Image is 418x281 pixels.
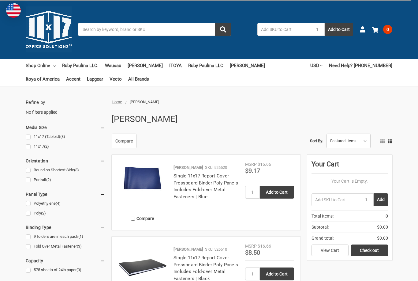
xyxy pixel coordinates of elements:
[258,244,271,249] span: $16.66
[112,100,122,104] a: Home
[46,177,51,182] span: (2)
[245,243,257,249] div: MSRP
[230,59,265,72] a: [PERSON_NAME]
[26,209,105,218] a: Poly
[26,233,105,241] a: 9 folders are in each pack
[205,246,227,253] p: SKU: 526510
[26,157,105,165] h5: Orientation
[77,244,82,249] span: (3)
[26,124,105,131] h5: Media Size
[41,211,46,215] span: (2)
[312,159,388,174] div: Your Cart
[258,162,271,167] span: $16.66
[78,23,231,36] input: Search by keyword, brand or SKU
[66,72,80,86] a: Accent
[26,242,105,251] a: Fold Over Metal Fastener
[26,191,105,198] h5: Panel Type
[312,178,388,184] p: Your Cart Is Empty.
[26,133,105,141] a: 11x17 (Tabloid)
[87,72,103,86] a: Lapgear
[188,59,223,72] a: Ruby Paulina LLC
[312,245,349,256] a: View Cart
[118,161,167,210] a: Single 11x17 Report Cover Pressboard Binder Poly Panels Includes Fold-over Metal Fasteners | Blue
[131,217,135,221] input: Compare
[377,235,388,241] span: $0.00
[74,168,79,172] span: (3)
[78,234,83,239] span: (1)
[205,165,227,171] p: SKU: 526520
[77,268,81,272] span: (3)
[310,59,323,72] a: USD
[386,213,388,219] span: 0
[26,224,105,231] h5: Binding Type
[312,224,329,230] span: Subtotal:
[130,100,159,104] span: [PERSON_NAME]
[110,72,122,86] a: Vecto
[6,3,21,18] img: duty and tax information for United States
[128,59,163,72] a: [PERSON_NAME]
[245,161,257,168] div: MSRP
[174,173,238,199] a: Single 11x17 Report Cover Pressboard Binder Poly Panels Includes Fold-over Metal Fasteners | Blue
[112,111,177,127] h1: [PERSON_NAME]
[56,201,61,206] span: (4)
[169,59,182,72] a: ITOYA
[174,165,203,171] p: [PERSON_NAME]
[26,176,105,184] a: Portrait
[62,59,99,72] a: Ruby Paulina LLC.
[26,199,105,208] a: Polyethylene
[372,21,392,37] a: 0
[312,213,334,219] span: Total Items:
[26,59,56,72] a: Shop Online
[44,144,49,149] span: (2)
[118,214,167,224] label: Compare
[26,72,60,86] a: Itoya of America
[128,72,149,86] a: All Brands
[26,266,105,274] a: 575 sheets of 24lb paper
[112,134,136,148] a: Compare
[60,134,65,139] span: (3)
[26,257,105,264] h5: Capacity
[325,23,353,36] button: Add to Cart
[105,59,121,72] a: Wausau
[310,136,323,146] label: Sort By:
[26,142,105,151] a: 11x17
[374,193,388,206] button: Add
[26,6,72,52] img: 11x17.com
[245,167,260,174] span: $9.17
[377,224,388,230] span: $0.00
[257,23,310,36] input: Add SKU to Cart
[26,166,105,174] a: Bound on Shortest Side
[260,268,294,280] input: Add to Cart
[351,245,388,256] a: Check out
[329,59,392,72] a: Need Help? [PHONE_NUMBER]
[26,99,105,116] div: No filters applied
[118,161,167,195] img: Single 11x17 Report Cover Pressboard Binder Poly Panels Includes Fold-over Metal Fasteners | Blue
[174,246,203,253] p: [PERSON_NAME]
[368,264,418,281] iframe: Google Customer Reviews
[245,249,260,256] span: $8.50
[312,193,359,206] input: Add SKU to Cart
[312,235,334,241] span: Grand total:
[26,99,105,106] h5: Refine by
[260,186,294,199] input: Add to Cart
[383,25,392,34] span: 0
